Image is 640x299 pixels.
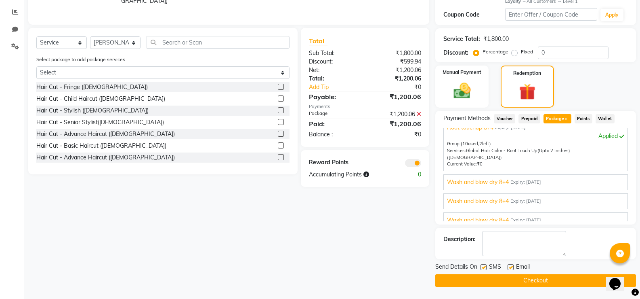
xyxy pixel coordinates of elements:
div: Hair Cut - Advance Haircut ([DEMOGRAPHIC_DATA]) [36,130,175,138]
div: Discount: [443,49,468,57]
span: Send Details On [435,263,477,273]
div: Description: [443,235,476,244]
div: Hair Cut - Basic Haircut ([DEMOGRAPHIC_DATA]) [36,142,166,150]
div: ₹1,800.00 [365,49,427,57]
span: Global Hair Color - Root Touch Up(Upto 2 Inches) ([DEMOGRAPHIC_DATA]) [447,148,570,160]
label: Fixed [521,48,533,55]
span: Services: [447,148,466,153]
div: Total: [303,74,365,83]
div: Hair Cut - Fringe ([DEMOGRAPHIC_DATA]) [36,83,148,91]
span: Wash and blow dry 8+4 [447,178,509,187]
div: Payable: [303,92,365,102]
div: 0 [396,170,427,179]
div: Payments [309,103,421,110]
div: ₹0 [376,83,427,91]
iframe: chat widget [606,267,632,291]
span: Group: [447,141,461,146]
div: Reward Points [303,158,365,167]
input: Search or Scan [147,36,290,49]
div: Paid: [303,119,365,129]
a: Add Tip [303,83,376,91]
button: Checkout [435,274,636,287]
span: used, left) [461,141,491,146]
div: ₹599.94 [365,57,427,66]
span: Email [516,263,530,273]
div: Accumulating Points [303,170,396,179]
div: Net: [303,66,365,74]
div: ₹1,800.00 [483,35,509,43]
div: Hair Cut - Child Haircut ([DEMOGRAPHIC_DATA]) [36,95,165,103]
div: Hair Cut - Advance Haircut ([DEMOGRAPHIC_DATA]) [36,153,175,162]
button: Apply [600,9,623,21]
div: Hair Cut - Senior Stylist([DEMOGRAPHIC_DATA]) [36,118,164,127]
div: ₹1,200.06 [365,92,427,102]
div: Applied [447,132,624,140]
span: Prepaid [518,114,540,123]
span: Wash and blow dry 8+4 [447,216,509,225]
div: Balance : [303,130,365,139]
div: Sub Total: [303,49,365,57]
div: ₹1,200.06 [365,119,427,129]
span: ₹0 [477,161,483,167]
div: Coupon Code [443,11,505,19]
span: Points [575,114,592,123]
span: Total [309,37,327,45]
span: Expiry: [DATE] [510,217,541,224]
span: Payment Methods [443,114,491,123]
span: 2 [479,141,482,146]
span: Wallet [596,114,615,123]
input: Enter Offer / Coupon Code [505,8,597,21]
span: Expiry: [DATE] [510,179,541,186]
label: Select package to add package services [36,56,125,63]
span: Current Value: [447,161,477,167]
span: 6 [564,117,569,122]
span: Expiry: [DATE] [510,198,541,205]
img: _gift.svg [514,82,541,102]
div: Package [303,110,365,119]
span: Voucher [494,114,515,123]
div: ₹1,200.06 [365,66,427,74]
div: Discount: [303,57,365,66]
span: Package [543,114,571,123]
label: Redemption [513,70,541,77]
div: ₹0 [365,130,427,139]
div: Hair Cut - Stylish ([DEMOGRAPHIC_DATA]) [36,106,149,115]
span: Wash and blow dry 8+4 [447,197,509,206]
span: SMS [489,263,501,273]
label: Percentage [483,48,508,55]
label: Manual Payment [443,69,481,76]
img: _cash.svg [448,81,476,101]
div: ₹1,200.06 [365,110,427,119]
div: Service Total: [443,35,480,43]
span: (10 [461,141,468,146]
div: ₹1,200.06 [365,74,427,83]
